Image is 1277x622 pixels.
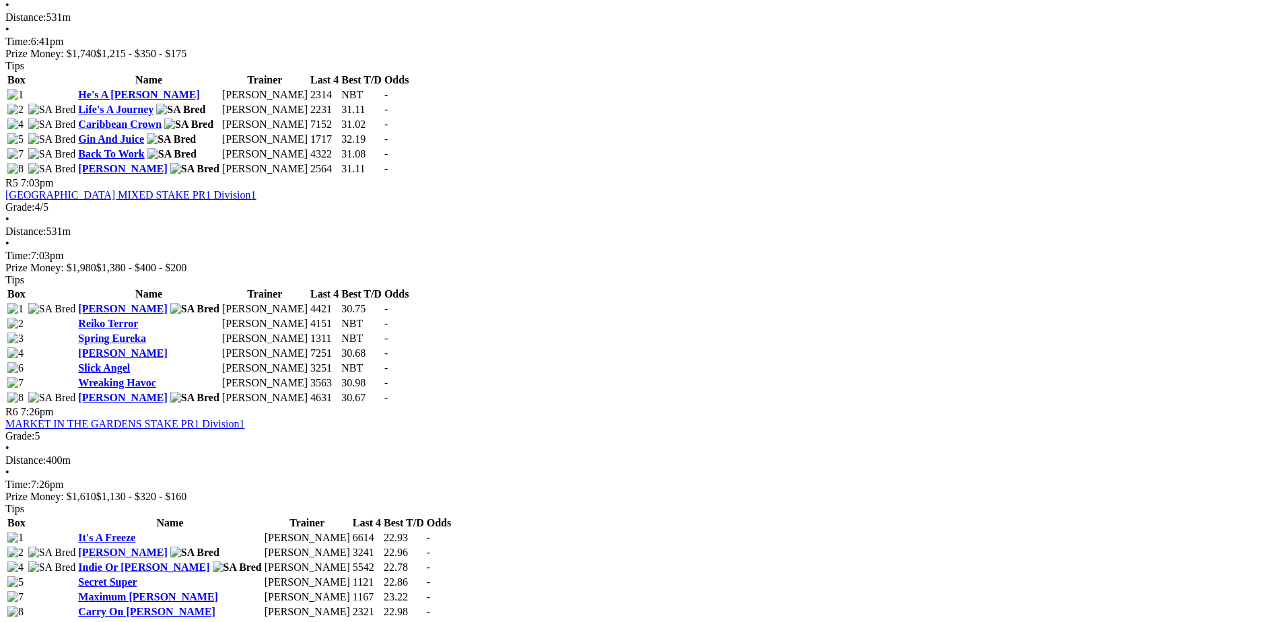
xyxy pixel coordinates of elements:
td: [PERSON_NAME] [264,590,351,604]
a: [GEOGRAPHIC_DATA] MIXED STAKE PR1 Division1 [5,189,256,201]
span: - [384,303,388,314]
span: Grade: [5,430,35,442]
img: 2 [7,318,24,330]
a: Spring Eureka [78,333,146,344]
img: 8 [7,163,24,175]
span: Time: [5,250,31,261]
span: $1,130 - $320 - $160 [96,491,187,502]
td: [PERSON_NAME] [264,605,351,619]
span: R5 [5,177,18,188]
td: 3241 [352,546,382,559]
img: SA Bred [170,163,219,175]
a: Slick Angel [78,362,130,374]
span: - [384,89,388,100]
div: Prize Money: $1,980 [5,262,1272,274]
th: Best T/D [341,287,382,301]
img: SA Bred [147,148,197,160]
span: - [384,333,388,344]
td: [PERSON_NAME] [221,133,308,146]
a: [PERSON_NAME] [78,303,167,314]
img: 4 [7,347,24,359]
img: SA Bred [170,303,219,315]
span: $1,380 - $400 - $200 [96,262,187,273]
span: Distance: [5,11,46,23]
td: 3251 [310,361,339,375]
span: - [427,606,430,617]
td: 30.67 [341,391,382,405]
span: - [427,591,430,602]
span: - [384,133,388,145]
a: He's A [PERSON_NAME] [78,89,199,100]
img: SA Bred [170,392,219,404]
span: • [5,442,9,454]
span: Time: [5,36,31,47]
span: Box [7,74,26,85]
span: - [384,392,388,403]
td: [PERSON_NAME] [221,391,308,405]
img: 7 [7,377,24,389]
span: • [5,238,9,249]
a: [PERSON_NAME] [78,392,167,403]
a: Secret Super [78,576,137,588]
span: - [427,532,430,543]
span: - [384,377,388,388]
img: 5 [7,133,24,145]
td: 1311 [310,332,339,345]
img: SA Bred [28,561,76,574]
td: 31.02 [341,118,382,131]
td: [PERSON_NAME] [221,118,308,131]
a: Life's A Journey [78,104,153,115]
div: 400m [5,454,1272,466]
span: - [384,163,388,174]
td: 22.98 [383,605,425,619]
span: $1,215 - $350 - $175 [96,48,187,59]
td: 1121 [352,576,382,589]
a: [PERSON_NAME] [78,163,167,174]
a: [PERSON_NAME] [78,547,167,558]
img: 1 [7,303,24,315]
span: Box [7,517,26,528]
div: 6:41pm [5,36,1272,48]
td: [PERSON_NAME] [221,332,308,345]
span: - [427,561,430,573]
img: SA Bred [28,104,76,116]
td: [PERSON_NAME] [264,531,351,545]
td: [PERSON_NAME] [221,162,308,176]
img: SA Bred [147,133,196,145]
td: 22.86 [383,576,425,589]
td: 7152 [310,118,339,131]
span: - [384,318,388,329]
td: [PERSON_NAME] [264,576,351,589]
img: 7 [7,591,24,603]
img: 5 [7,576,24,588]
span: 7:03pm [21,177,54,188]
span: - [384,118,388,130]
a: [PERSON_NAME] [78,347,167,359]
td: [PERSON_NAME] [264,561,351,574]
td: 32.19 [341,133,382,146]
td: [PERSON_NAME] [221,302,308,316]
div: Prize Money: $1,610 [5,491,1272,503]
img: SA Bred [213,561,262,574]
td: 4421 [310,302,339,316]
div: 5 [5,430,1272,442]
td: 31.08 [341,147,382,161]
td: 22.93 [383,531,425,545]
th: Odds [384,287,409,301]
td: 1167 [352,590,382,604]
img: 7 [7,148,24,160]
td: 23.22 [383,590,425,604]
th: Trainer [264,516,351,530]
td: 3563 [310,376,339,390]
img: SA Bred [28,133,76,145]
span: Distance: [5,454,46,466]
th: Last 4 [352,516,382,530]
div: Prize Money: $1,740 [5,48,1272,60]
img: SA Bred [28,148,76,160]
th: Trainer [221,73,308,87]
a: Reiko Terror [78,318,138,329]
div: 4/5 [5,201,1272,213]
td: 31.11 [341,162,382,176]
span: 7:26pm [21,406,54,417]
td: 31.11 [341,103,382,116]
